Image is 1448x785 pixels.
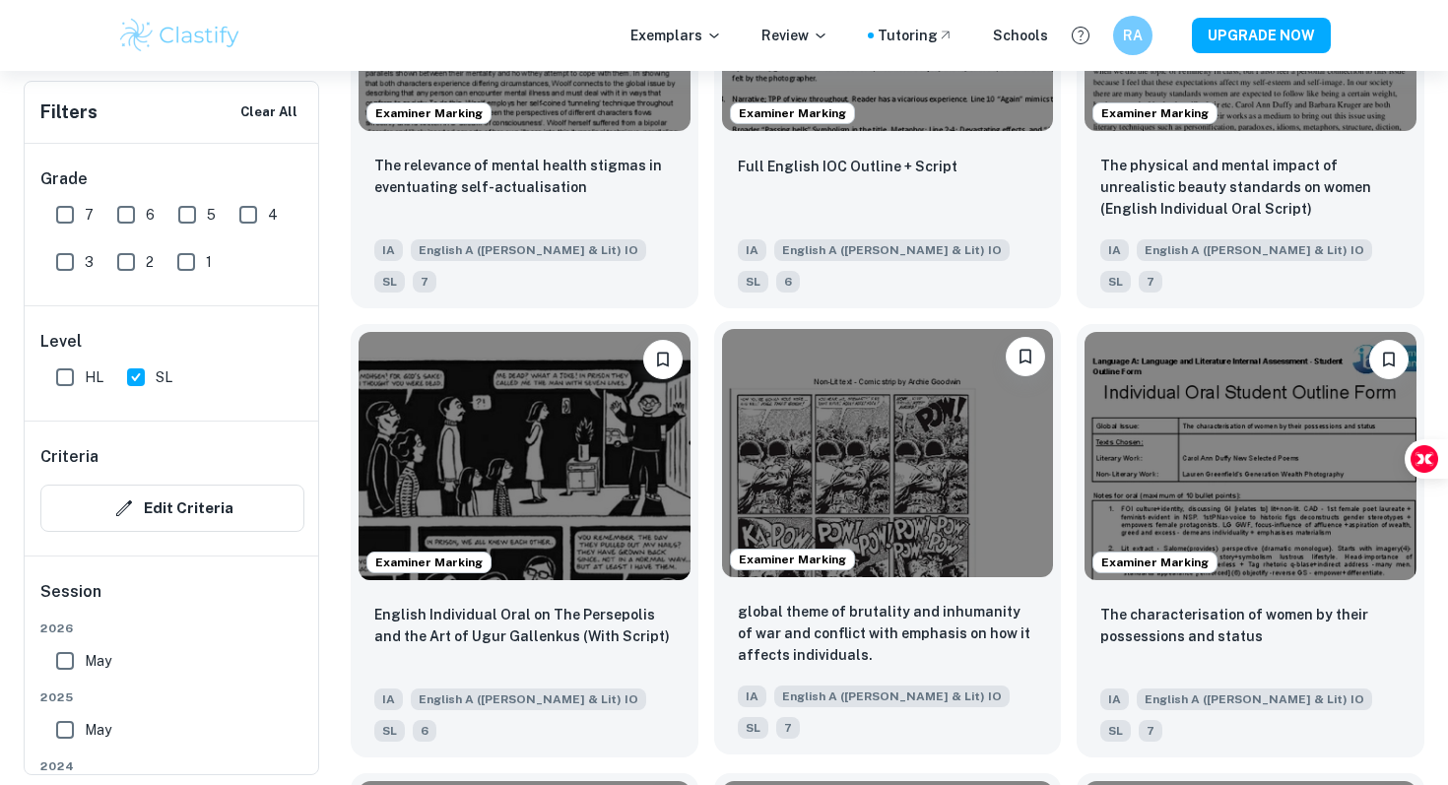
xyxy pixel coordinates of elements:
img: English A (Lang & Lit) IO IA example thumbnail: The characterisation of women by their p [1085,332,1416,580]
span: SL [738,271,768,293]
span: Examiner Marking [731,551,854,568]
button: Bookmark [643,340,683,379]
span: IA [1100,688,1129,710]
span: 2024 [40,757,304,775]
button: Bookmark [1006,337,1045,376]
span: IA [1100,239,1129,261]
a: Examiner MarkingBookmarkThe characterisation of women by their possessions and statusIAEnglish A ... [1077,324,1424,757]
span: SL [1100,720,1131,742]
span: May [85,650,111,672]
h6: RA [1122,25,1145,46]
span: 2025 [40,688,304,706]
p: global theme of brutality and inhumanity of war and conflict with emphasis on how it affects indi... [738,601,1038,666]
img: English A (Lang & Lit) IO IA example thumbnail: English Individual Oral on The Persepoli [359,332,691,580]
h6: Criteria [40,445,99,469]
span: 6 [413,720,436,742]
span: 1 [206,251,212,273]
span: 5 [207,204,216,226]
span: 6 [146,204,155,226]
span: English A ([PERSON_NAME] & Lit) IO [411,688,646,710]
button: UPGRADE NOW [1192,18,1331,53]
span: SL [374,720,405,742]
a: Schools [993,25,1048,46]
span: SL [738,717,768,739]
span: Examiner Marking [731,104,854,122]
span: IA [374,688,403,710]
p: The physical and mental impact of unrealistic beauty standards on women (English Individual Oral ... [1100,155,1401,220]
span: Examiner Marking [367,554,491,571]
span: SL [156,366,172,388]
span: May [85,719,111,741]
p: Review [761,25,828,46]
a: Examiner MarkingBookmarkglobal theme of brutality and inhumanity of war and conflict with emphasi... [714,324,1062,757]
span: SL [374,271,405,293]
span: SL [1100,271,1131,293]
button: Edit Criteria [40,485,304,532]
span: 7 [1139,271,1162,293]
img: Clastify logo [117,16,242,55]
a: Tutoring [878,25,954,46]
span: 2026 [40,620,304,637]
span: IA [738,686,766,707]
p: Full English IOC Outline + Script [738,156,957,177]
h6: Session [40,580,304,620]
span: English A ([PERSON_NAME] & Lit) IO [774,686,1010,707]
button: RA [1113,16,1152,55]
span: English A ([PERSON_NAME] & Lit) IO [1137,239,1372,261]
span: 7 [776,717,800,739]
img: English A (Lang & Lit) IO IA example thumbnail: global theme of brutality and inhumanity [722,329,1054,577]
h6: Filters [40,98,98,126]
h6: Level [40,330,304,354]
span: 2 [146,251,154,273]
span: IA [738,239,766,261]
p: Exemplars [630,25,722,46]
p: The relevance of mental health stigmas in eventuating self-actualisation [374,155,675,198]
a: Examiner MarkingBookmarkEnglish Individual Oral on The Persepolis and the Art of Ugur Gallenkus (... [351,324,698,757]
button: Bookmark [1369,340,1409,379]
button: Help and Feedback [1064,19,1097,52]
button: Clear All [235,98,302,127]
span: Examiner Marking [1093,554,1217,571]
span: 6 [776,271,800,293]
span: Examiner Marking [367,104,491,122]
span: 7 [413,271,436,293]
span: 3 [85,251,94,273]
p: The characterisation of women by their possessions and status [1100,604,1401,647]
span: English A ([PERSON_NAME] & Lit) IO [411,239,646,261]
span: English A ([PERSON_NAME] & Lit) IO [774,239,1010,261]
span: 7 [1139,720,1162,742]
span: English A ([PERSON_NAME] & Lit) IO [1137,688,1372,710]
span: 7 [85,204,94,226]
p: English Individual Oral on The Persepolis and the Art of Ugur Gallenkus (With Script) [374,604,675,647]
span: 4 [268,204,278,226]
span: Examiner Marking [1093,104,1217,122]
span: IA [374,239,403,261]
span: HL [85,366,103,388]
h6: Grade [40,167,304,191]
